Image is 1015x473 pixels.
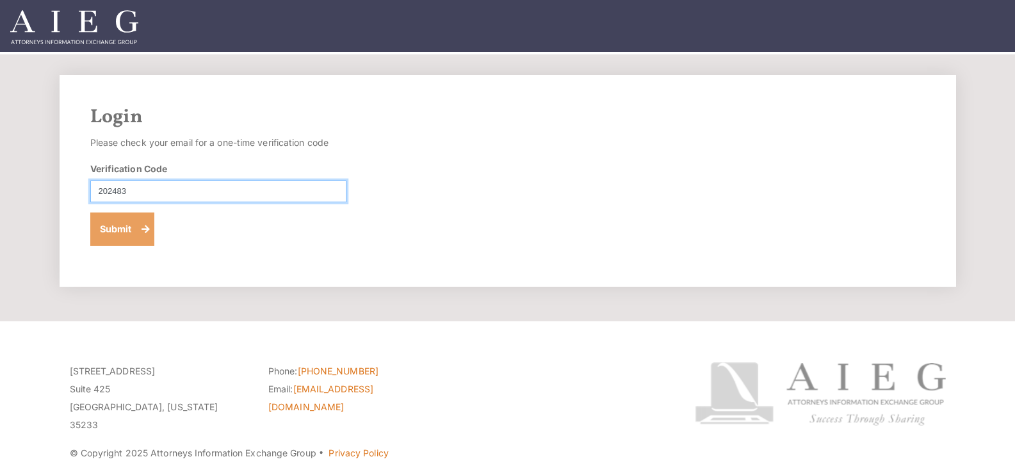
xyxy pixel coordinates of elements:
[10,10,138,44] img: Attorneys Information Exchange Group
[268,362,448,380] li: Phone:
[268,383,373,412] a: [EMAIL_ADDRESS][DOMAIN_NAME]
[695,362,946,426] img: Attorneys Information Exchange Group logo
[318,453,324,459] span: ·
[90,212,155,246] button: Submit
[298,365,378,376] a: [PHONE_NUMBER]
[90,134,346,152] p: Please check your email for a one-time verification code
[70,444,647,462] p: © Copyright 2025 Attorneys Information Exchange Group
[90,106,925,129] h2: Login
[268,380,448,416] li: Email:
[329,447,388,458] a: Privacy Policy
[70,362,249,434] p: [STREET_ADDRESS] Suite 425 [GEOGRAPHIC_DATA], [US_STATE] 35233
[90,162,168,175] label: Verification Code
